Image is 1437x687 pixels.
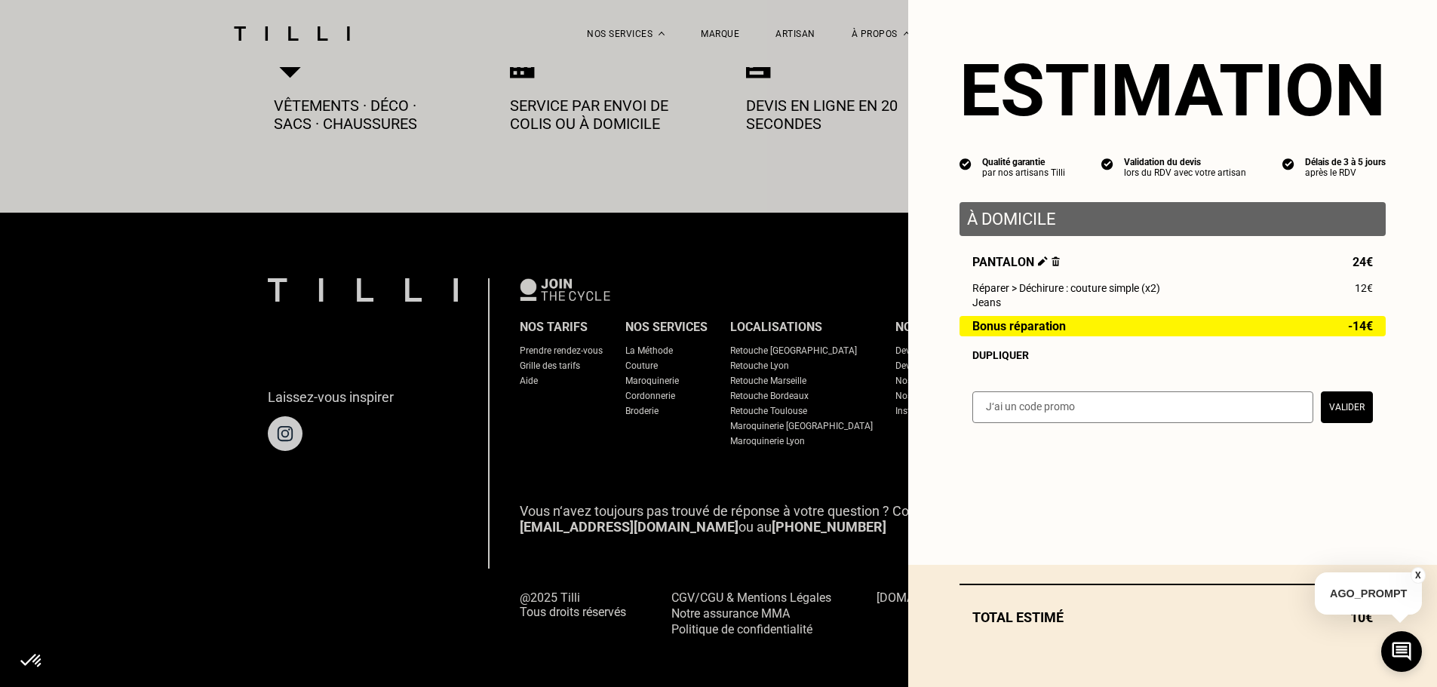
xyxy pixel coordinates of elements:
[1101,157,1113,170] img: icon list info
[972,391,1313,423] input: J‘ai un code promo
[1305,167,1386,178] div: après le RDV
[960,48,1386,133] section: Estimation
[1315,572,1422,615] p: AGO_PROMPT
[982,157,1065,167] div: Qualité garantie
[1305,157,1386,167] div: Délais de 3 à 5 jours
[972,255,1060,269] span: Pantalon
[1038,256,1048,266] img: Éditer
[972,282,1160,294] span: Réparer > Déchirure : couture simple (x2)
[1348,320,1373,333] span: -14€
[960,157,972,170] img: icon list info
[1411,567,1426,584] button: X
[972,296,1001,308] span: Jeans
[972,320,1066,333] span: Bonus réparation
[972,349,1373,361] div: Dupliquer
[1052,256,1060,266] img: Supprimer
[982,167,1065,178] div: par nos artisans Tilli
[1353,255,1373,269] span: 24€
[1355,282,1373,294] span: 12€
[1282,157,1294,170] img: icon list info
[1321,391,1373,423] button: Valider
[967,210,1378,228] p: À domicile
[1124,157,1246,167] div: Validation du devis
[960,609,1386,625] div: Total estimé
[1124,167,1246,178] div: lors du RDV avec votre artisan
